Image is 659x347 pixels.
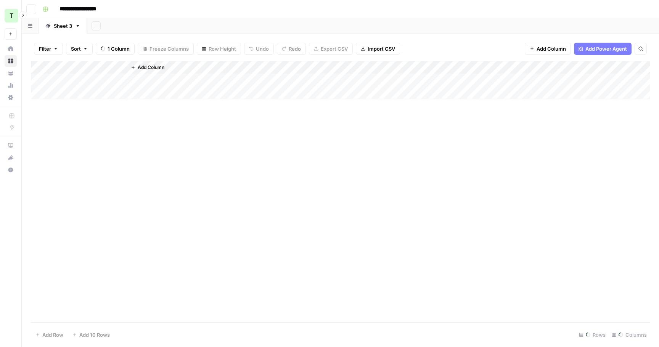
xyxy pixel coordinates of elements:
span: Filter [39,45,51,53]
button: Freeze Columns [138,43,194,55]
span: T [10,11,13,20]
a: Home [5,43,17,55]
a: Your Data [5,67,17,79]
button: Export CSV [309,43,353,55]
span: Add 10 Rows [79,331,110,339]
div: Columns [609,329,650,341]
div: What's new? [5,152,16,163]
button: Import CSV [356,43,400,55]
button: Add Column [525,43,571,55]
span: Import CSV [368,45,395,53]
div: Sheet 3 [54,22,72,30]
a: Settings [5,91,17,104]
span: Redo [289,45,301,53]
button: Row Height [197,43,241,55]
span: Add Power Agent [585,45,627,53]
button: Add 10 Rows [68,329,114,341]
a: Browse [5,55,17,67]
span: Export CSV [321,45,348,53]
button: Help + Support [5,164,17,176]
span: Sort [71,45,81,53]
span: 1 Column [108,45,130,53]
span: Add Column [138,64,164,71]
button: Add Power Agent [574,43,632,55]
a: Usage [5,79,17,91]
span: Row Height [209,45,236,53]
button: Sort [66,43,93,55]
button: Undo [244,43,274,55]
button: Filter [34,43,63,55]
button: What's new? [5,152,17,164]
button: Add Column [128,62,167,72]
span: Undo [256,45,269,53]
span: Add Row [42,331,63,339]
div: Rows [576,329,609,341]
button: Add Row [31,329,68,341]
span: Freeze Columns [149,45,189,53]
button: 1 Column [96,43,135,55]
a: Sheet 3 [39,18,87,34]
a: AirOps Academy [5,139,17,152]
button: Redo [277,43,306,55]
span: Add Column [537,45,566,53]
button: Workspace: TY SEO Team [5,6,17,25]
